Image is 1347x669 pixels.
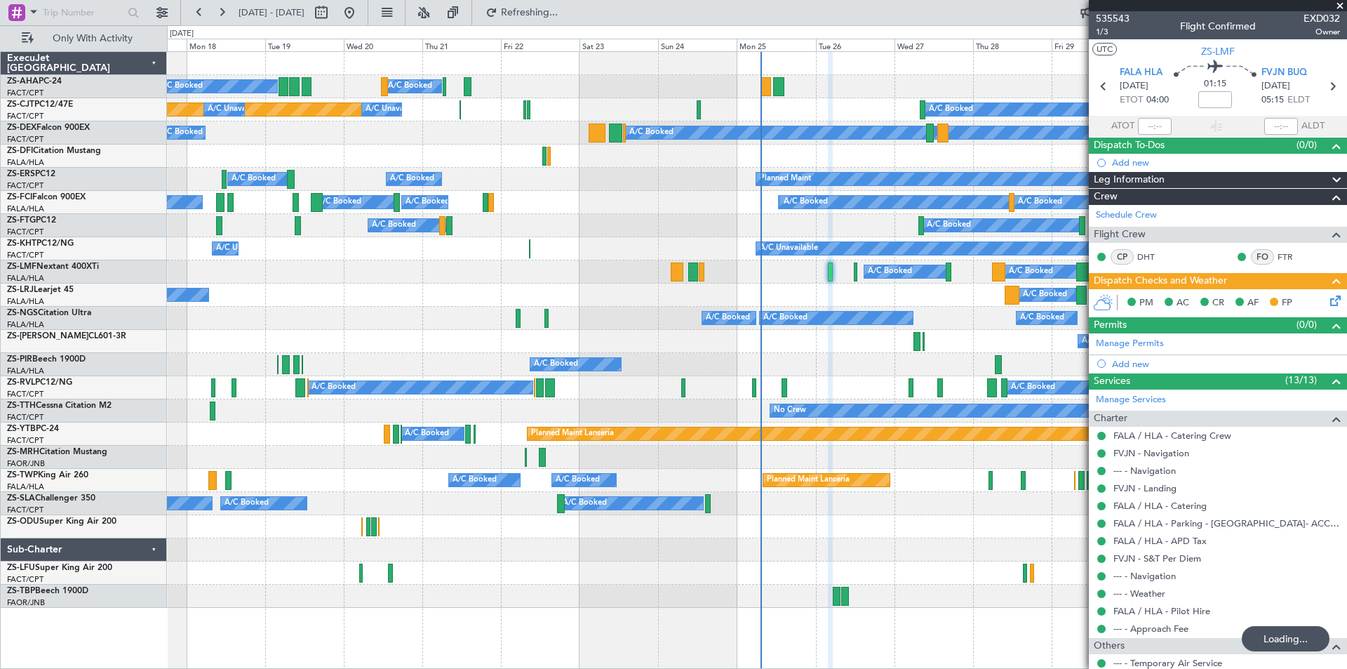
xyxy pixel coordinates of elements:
span: Others [1094,638,1125,654]
a: FALA/HLA [7,482,44,492]
span: 05:15 [1261,93,1284,107]
span: ZS-KHT [7,239,36,248]
a: DHT [1137,251,1169,263]
span: ZS-FCI [7,193,32,201]
a: FVJN - Navigation [1113,447,1189,459]
div: Loading... [1242,626,1329,651]
span: 04:00 [1146,93,1169,107]
a: FALA/HLA [7,204,44,214]
span: (13/13) [1285,373,1317,388]
span: Leg Information [1094,172,1165,188]
a: FACT/CPT [7,505,43,515]
a: --- - Navigation [1113,570,1176,582]
a: Manage Permits [1096,337,1164,351]
span: ZS-FTG [7,216,36,225]
a: ZS-AHAPC-24 [7,77,62,86]
div: A/C Booked [1082,331,1126,352]
a: FALA / HLA - Catering Crew [1113,430,1231,442]
span: [DATE] [1120,79,1148,93]
div: Wed 20 [344,39,422,51]
a: ZS-TBPBeech 1900D [7,587,88,595]
span: [DATE] [1261,79,1290,93]
div: A/C Unavailable [208,99,266,120]
button: UTC [1092,43,1117,55]
span: ZS-LMF [7,263,36,271]
div: A/C Booked [556,470,600,491]
div: A/C Booked [1011,377,1055,398]
span: ZS-[PERSON_NAME] [7,332,88,340]
span: ELDT [1287,93,1310,107]
a: ZS-MRHCitation Mustang [7,448,107,456]
div: A/C Unavailable [216,238,274,259]
span: ZS-YTB [7,425,36,433]
a: FTR [1278,251,1309,263]
a: ZS-TTHCessna Citation M2 [7,402,112,410]
div: A/C Booked [1009,261,1053,282]
a: FACT/CPT [7,250,43,260]
button: Only With Activity [15,27,152,50]
div: A/C Unavailable [760,238,818,259]
div: Wed 27 [894,39,973,51]
div: A/C Booked [159,76,203,97]
a: FAOR/JNB [7,458,45,469]
a: ZS-ODUSuper King Air 200 [7,517,116,526]
span: FP [1282,296,1292,310]
div: A/C Booked [405,423,449,444]
span: 01:15 [1204,77,1226,91]
a: FACT/CPT [7,435,43,446]
a: ZS-LRJLearjet 45 [7,286,74,294]
a: ZS-DEXFalcon 900EX [7,124,90,132]
span: ZS-SLA [7,494,35,503]
a: --- - Approach Fee [1113,623,1188,635]
div: A/C Booked [706,307,750,329]
input: Trip Number [43,2,123,23]
a: FALA/HLA [7,319,44,330]
div: A/C Booked [784,192,828,213]
a: ZS-FTGPC12 [7,216,56,225]
span: AC [1177,296,1189,310]
a: FALA / HLA - Catering [1113,500,1207,512]
div: A/C Booked [372,215,416,236]
span: Dispatch To-Dos [1094,138,1165,154]
div: Thu 28 [973,39,1052,51]
a: FACT/CPT [7,574,43,585]
div: A/C Booked [159,122,203,143]
a: --- - Temporary Air Service [1113,657,1222,669]
span: ZS-PIR [7,355,32,364]
span: ZS-NGS [7,309,38,317]
a: FALA/HLA [7,296,44,307]
div: A/C Booked [868,261,912,282]
div: A/C Unavailable [366,99,424,120]
span: CR [1212,296,1224,310]
a: ZS-SLAChallenger 350 [7,494,95,503]
div: Mon 18 [187,39,265,51]
span: ZS-ERS [7,170,35,178]
a: FACT/CPT [7,134,43,145]
a: FACT/CPT [7,88,43,98]
div: A/C Booked [929,99,973,120]
a: FVJN - Landing [1113,482,1177,494]
div: Sun 24 [658,39,737,51]
div: CP [1111,249,1134,265]
span: ZS-TWP [7,471,38,479]
span: Charter [1094,411,1127,427]
div: A/C Booked [388,76,432,97]
span: ZS-TTH [7,402,36,410]
div: A/C Booked [406,192,450,213]
a: ZS-TWPKing Air 260 [7,471,88,479]
span: 1/3 [1096,26,1130,38]
a: ZS-LFUSuper King Air 200 [7,564,112,572]
div: No Crew [774,400,806,421]
a: FACT/CPT [7,227,43,237]
a: ZS-FCIFalcon 900EX [7,193,86,201]
a: ZS-NGSCitation Ultra [7,309,91,317]
span: (0/0) [1296,138,1317,152]
div: Flight Confirmed [1180,19,1256,34]
span: Flight Crew [1094,227,1146,243]
a: --- - Navigation [1113,465,1176,477]
div: Tue 19 [265,39,344,51]
a: ZS-RVLPC12/NG [7,378,72,387]
input: --:-- [1138,118,1172,135]
div: Planned Maint Lanseria [767,470,850,491]
span: AF [1247,296,1259,310]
